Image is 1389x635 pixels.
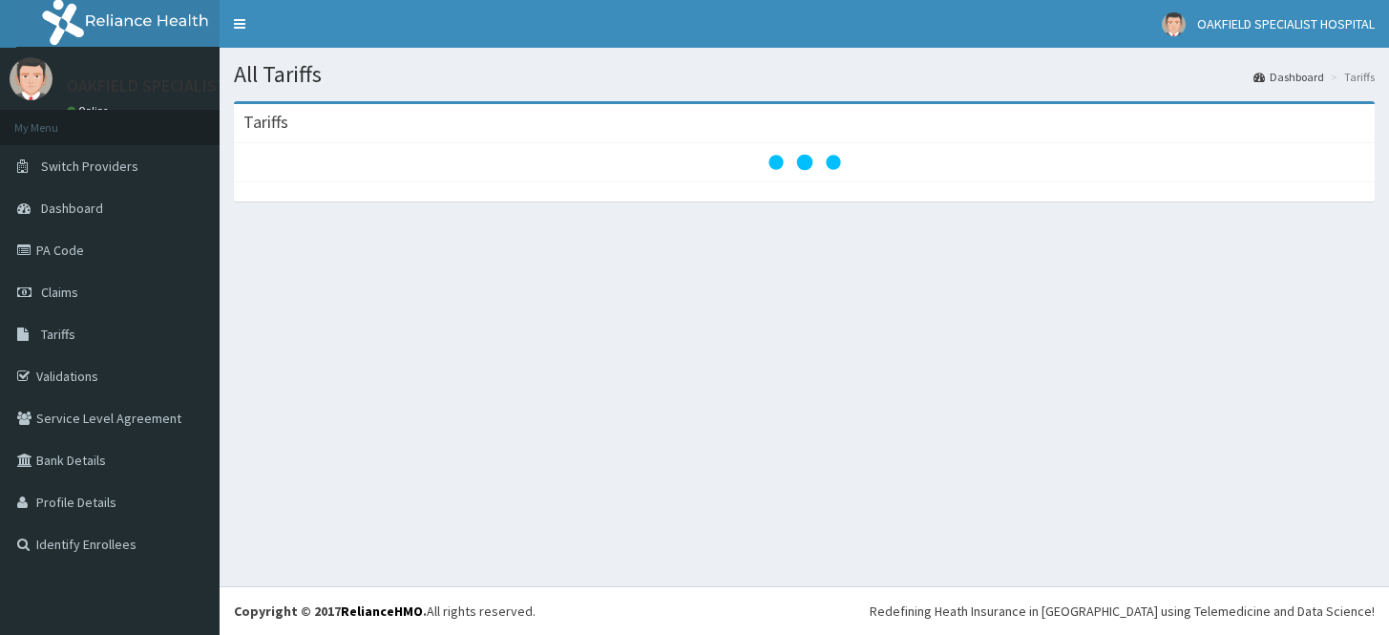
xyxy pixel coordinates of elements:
[41,284,78,301] span: Claims
[1253,69,1324,85] a: Dashboard
[243,114,288,131] h3: Tariffs
[41,158,138,175] span: Switch Providers
[870,602,1375,621] div: Redefining Heath Insurance in [GEOGRAPHIC_DATA] using Telemedicine and Data Science!
[1197,15,1375,32] span: OAKFIELD SPECIALIST HOSPITAL
[67,104,113,117] a: Online
[341,603,423,620] a: RelianceHMO
[234,62,1375,87] h1: All Tariffs
[1162,12,1186,36] img: User Image
[10,57,53,100] img: User Image
[220,586,1389,635] footer: All rights reserved.
[41,326,75,343] span: Tariffs
[767,124,843,201] svg: audio-loading
[41,200,103,217] span: Dashboard
[234,603,427,620] strong: Copyright © 2017 .
[67,77,305,95] p: OAKFIELD SPECIALIST HOSPITAL
[1326,69,1375,85] li: Tariffs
